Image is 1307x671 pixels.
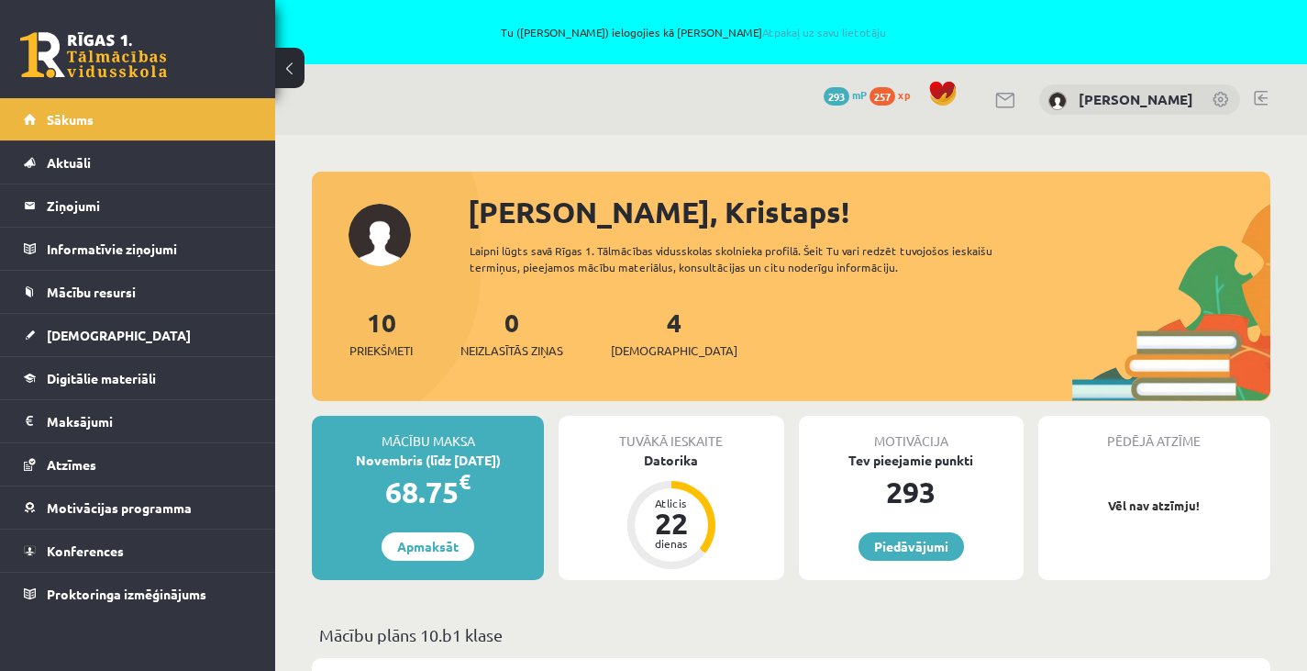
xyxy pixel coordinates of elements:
a: Datorika Atlicis 22 dienas [559,451,783,572]
span: Tu ([PERSON_NAME]) ielogojies kā [PERSON_NAME] [211,27,1177,38]
span: [DEMOGRAPHIC_DATA] [611,341,737,360]
a: Konferences [24,530,252,572]
span: € [459,468,471,495]
div: [PERSON_NAME], Kristaps! [468,190,1270,234]
span: Aktuāli [47,154,91,171]
a: Proktoringa izmēģinājums [24,573,252,615]
div: Laipni lūgts savā Rīgas 1. Tālmācības vidusskolas skolnieka profilā. Šeit Tu vari redzēt tuvojošo... [470,242,1045,275]
a: Maksājumi [24,400,252,442]
p: Vēl nav atzīmju! [1047,497,1261,515]
a: 293 mP [824,87,867,102]
p: Mācību plāns 10.b1 klase [319,622,1263,647]
a: Ziņojumi [24,185,252,227]
legend: Ziņojumi [47,185,252,227]
div: Mācību maksa [312,416,544,451]
div: Tev pieejamie punkti [799,451,1024,470]
a: 4[DEMOGRAPHIC_DATA] [611,306,737,360]
span: Atzīmes [47,456,96,473]
div: 22 [644,509,699,538]
span: mP [852,87,867,102]
span: Konferences [47,542,124,559]
span: Mācību resursi [47,284,136,300]
legend: Maksājumi [47,400,252,442]
span: Neizlasītās ziņas [460,341,563,360]
a: Atpakaļ uz savu lietotāju [762,25,886,39]
span: Sākums [47,111,94,128]
a: Aktuāli [24,141,252,184]
span: Proktoringa izmēģinājums [47,586,206,602]
a: [PERSON_NAME] [1079,90,1193,108]
div: Motivācija [799,416,1024,451]
span: xp [898,87,910,102]
div: Novembris (līdz [DATE]) [312,451,544,470]
span: Motivācijas programma [47,499,192,516]
span: Priekšmeti [349,341,413,360]
a: Informatīvie ziņojumi [24,228,252,270]
div: 293 [799,470,1024,514]
a: Rīgas 1. Tālmācības vidusskola [20,32,167,78]
img: Kristaps Korotkevičs [1048,92,1067,110]
a: Motivācijas programma [24,486,252,529]
a: 0Neizlasītās ziņas [460,306,563,360]
a: Mācību resursi [24,271,252,313]
span: Digitālie materiāli [47,370,156,386]
a: Apmaksāt [382,532,474,561]
span: [DEMOGRAPHIC_DATA] [47,327,191,343]
legend: Informatīvie ziņojumi [47,228,252,270]
div: 68.75 [312,470,544,514]
a: Atzīmes [24,443,252,486]
div: dienas [644,538,699,549]
span: 293 [824,87,849,106]
div: Datorika [559,451,783,470]
span: 257 [869,87,895,106]
div: Tuvākā ieskaite [559,416,783,451]
a: Sākums [24,98,252,140]
div: Atlicis [644,498,699,509]
a: Piedāvājumi [858,532,964,561]
a: [DEMOGRAPHIC_DATA] [24,314,252,356]
a: 257 xp [869,87,919,102]
a: Digitālie materiāli [24,357,252,399]
div: Pēdējā atzīme [1038,416,1270,451]
a: 10Priekšmeti [349,306,413,360]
